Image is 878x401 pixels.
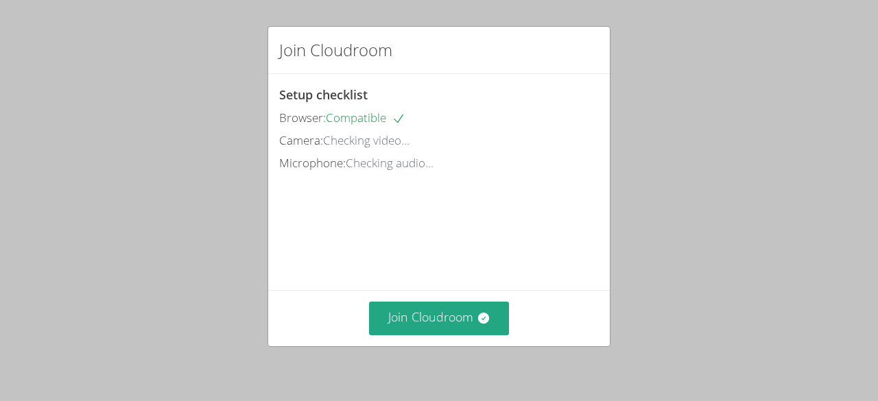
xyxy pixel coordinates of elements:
[323,132,410,148] span: Checking video...
[326,110,405,125] span: Compatible
[279,155,346,171] span: Microphone:
[279,110,326,125] span: Browser:
[369,302,510,335] button: Join Cloudroom
[346,155,434,171] span: Checking audio...
[279,38,392,62] h2: Join Cloudroom
[279,86,368,103] span: Setup checklist
[279,132,323,148] span: Camera:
